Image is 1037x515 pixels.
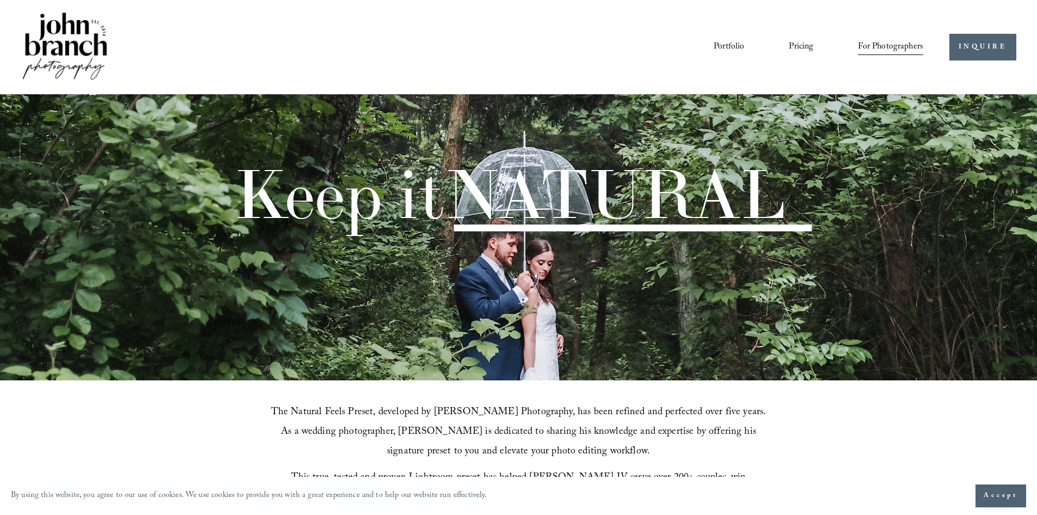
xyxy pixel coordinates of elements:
h1: Keep it [234,160,786,228]
a: folder dropdown [858,38,923,56]
a: Portfolio [714,38,744,56]
span: For Photographers [858,39,923,56]
button: Accept [975,484,1026,507]
p: By using this website, you agree to our use of cookies. We use cookies to provide you with a grea... [11,488,487,504]
a: Pricing [789,38,813,56]
span: Accept [984,490,1018,501]
span: This true, tested and proven Lightroom preset has helped [PERSON_NAME] IV serve over 200+ couples... [272,470,749,506]
span: NATURAL [444,151,786,237]
img: John Branch IV Photography [21,10,109,84]
a: INQUIRE [949,34,1016,60]
span: The Natural Feels Preset, developed by [PERSON_NAME] Photography, has been refined and perfected ... [271,404,769,461]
